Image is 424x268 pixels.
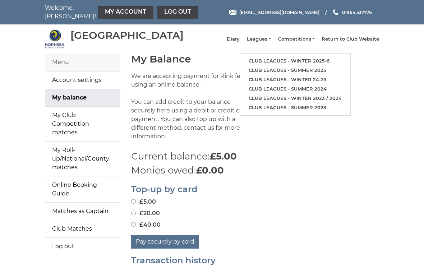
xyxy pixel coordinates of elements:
p: Monies owed: [131,163,379,177]
h2: Transaction history [131,256,379,265]
a: My Roll-up/National/County matches [45,142,120,176]
input: £20.00 [131,211,136,215]
h1: My Balance [131,54,379,65]
strong: £0.00 [196,165,224,176]
a: Log out [45,238,120,255]
a: Club leagues - Winter 2025-6 [240,56,350,66]
a: Club leagues - Winter 24-25 [240,75,350,84]
a: Club leagues - Summer 2025 [240,66,350,75]
a: Email [EMAIL_ADDRESS][DOMAIN_NAME] [229,9,319,16]
strong: £5.00 [210,151,237,162]
button: Pay securely by card [131,235,199,249]
span: [EMAIL_ADDRESS][DOMAIN_NAME] [239,9,319,15]
p: We are accepting payment for Rink fees using an online balance. You can add credit to your balanc... [131,72,250,149]
a: Club leagues - Summer 2023 [240,103,350,112]
a: Log out [157,6,198,19]
nav: Welcome, [PERSON_NAME]! [45,4,178,21]
span: 01964 537776 [342,9,372,15]
ul: Leagues [240,53,351,115]
p: Current balance: [131,149,379,163]
img: Email [229,10,236,15]
label: £20.00 [131,209,160,218]
a: Phone us 01964 537776 [332,9,372,16]
a: Club leagues - Winter 2023 / 2024 [240,94,350,103]
label: £40.00 [131,221,161,229]
h2: Top-up by card [131,185,379,194]
a: Club Matches [45,220,120,237]
a: Competitions [278,36,314,42]
a: My Account [98,6,153,19]
a: My balance [45,89,120,106]
input: £5.00 [131,199,136,204]
img: Phone us [333,9,338,15]
label: £5.00 [131,198,156,206]
a: My Club Competition matches [45,107,120,141]
a: Leagues [247,36,271,42]
a: Return to Club Website [322,36,379,42]
img: Hornsea Bowls Centre [45,29,65,49]
div: Menu [45,54,120,71]
input: £40.00 [131,222,136,227]
a: Account settings [45,71,120,89]
a: Matches as Captain [45,203,120,220]
div: [GEOGRAPHIC_DATA] [70,30,184,41]
a: Club leagues - Summer 2024 [240,84,350,94]
a: Online Booking Guide [45,176,120,202]
a: Diary [227,36,240,42]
